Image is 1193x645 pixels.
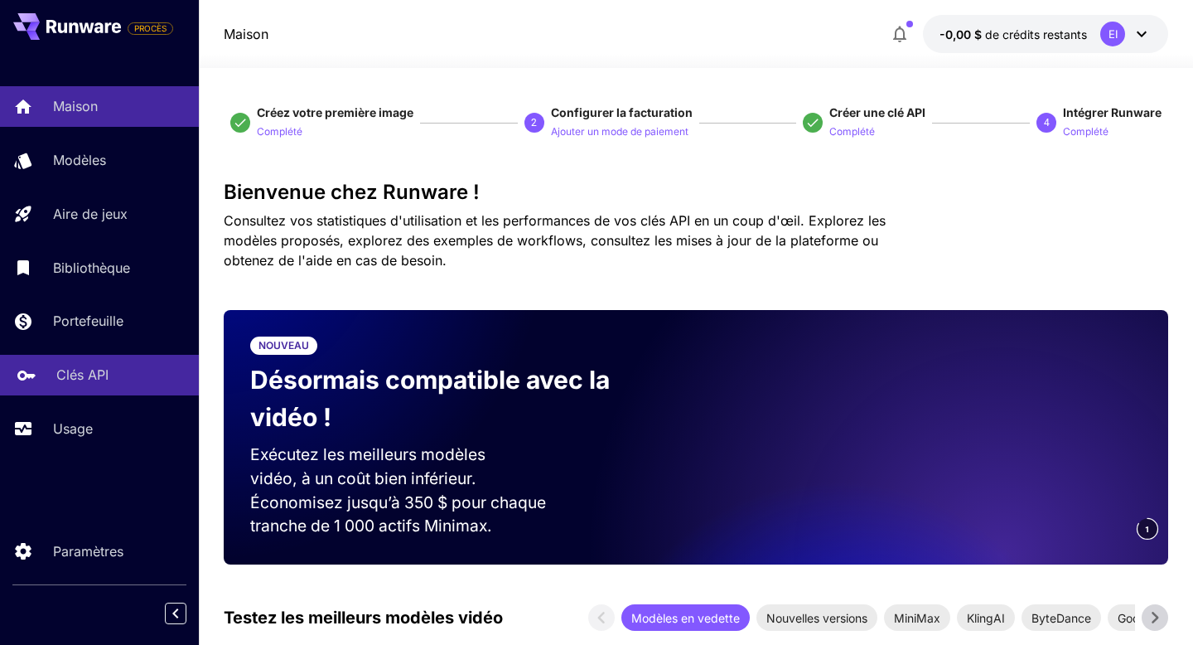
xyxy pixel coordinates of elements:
span: 1 [1145,523,1150,536]
button: Complété [1063,121,1108,141]
font: Paramètres [53,543,123,560]
font: Configurer la facturation [551,105,693,119]
font: Testez les meilleurs modèles vidéo [224,608,503,628]
font: Bienvenue chez Runware ! [224,180,480,204]
font: Créez votre première image [257,105,413,119]
button: Complété [257,121,302,141]
font: Usage [53,420,93,437]
button: Réduire la barre latérale [165,603,186,624]
font: Économisez jusqu’à 350 $ pour chaque tranche de 1 000 actifs Minimax. [250,492,546,536]
span: Ajoutez votre carte de paiement pour activer toutes les fonctionnalités de la plateforme. [128,18,173,38]
button: Complété [829,121,875,141]
font: Modèles [53,152,106,168]
button: -0,0044 $EI [923,15,1168,53]
font: 4 [1044,117,1050,129]
font: -0,00 $ [939,27,982,41]
font: Intégrer Runware [1063,105,1162,119]
font: Ajouter un mode de paiement [551,125,688,138]
font: EI [1108,27,1118,41]
font: Portefeuille [53,313,123,329]
font: Google Veo [1118,611,1180,625]
div: Google Veo [1108,604,1190,631]
font: Clés API [56,366,109,383]
font: MiniMax [894,611,940,625]
div: KlingAI [957,604,1015,631]
div: Réduire la barre latérale [177,599,199,628]
font: Maison [53,98,98,114]
div: Nouvelles versions [756,604,877,631]
font: de crédits restants [985,27,1087,41]
font: PROCÈS [134,23,167,33]
font: Complété [1063,125,1108,138]
font: Consultez vos statistiques d'utilisation et les performances de vos clés API en un coup d'œil. Ex... [224,212,886,269]
font: Complété [257,125,302,138]
font: Maison [224,26,268,42]
div: ByteDance [1022,604,1101,631]
div: MiniMax [884,604,950,631]
font: Désormais compatible avec la vidéo ! [250,365,610,432]
div: -0,0044 $ [939,26,1087,43]
font: Exécutez les meilleurs modèles vidéo, à un coût bien inférieur. [250,444,485,488]
nav: fil d'Ariane [224,24,268,44]
button: Ajouter un mode de paiement [551,121,688,141]
a: Maison [224,24,268,44]
font: Créer une clé API [829,105,925,119]
font: Complété [829,125,875,138]
font: 2 [531,117,537,129]
font: Aire de jeux [53,206,128,222]
font: Modèles en vedette [631,611,740,625]
div: Modèles en vedette [621,604,750,631]
font: KlingAI [967,611,1005,625]
font: ByteDance [1031,611,1091,625]
font: NOUVEAU [258,339,309,352]
font: Nouvelles versions [766,611,867,625]
font: Bibliothèque [53,259,130,276]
